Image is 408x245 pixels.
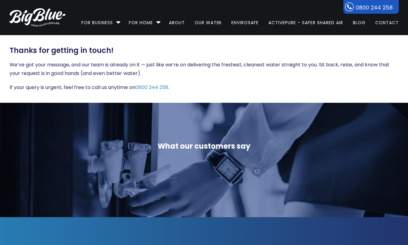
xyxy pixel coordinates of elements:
[9,61,399,78] p: We’ve got your message, and our team is already on it — just like we’re on delivering the freshes...
[9,83,399,92] p: If your query is urgent, feel free to call us anytime on .
[69,141,339,151] div: What our customers say
[9,46,399,55] h3: Thanks for getting in touch!
[9,8,66,27] img: logo
[327,156,337,165] div: Next
[71,156,81,165] div: Previous
[135,84,168,91] a: 0800 244 258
